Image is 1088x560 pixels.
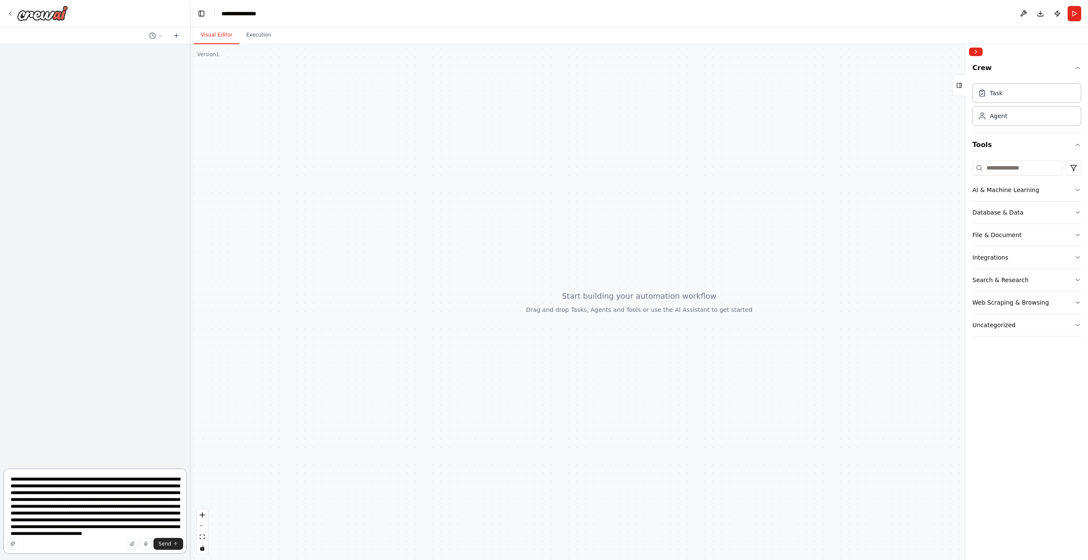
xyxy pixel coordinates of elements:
[962,44,969,560] button: Toggle Sidebar
[972,269,1081,291] button: Search & Research
[972,276,1028,284] div: Search & Research
[194,26,239,44] button: Visual Editor
[7,538,19,550] button: Improve this prompt
[197,520,208,532] button: zoom out
[972,201,1081,223] button: Database & Data
[972,224,1081,246] button: File & Document
[195,8,207,20] button: Hide left sidebar
[159,540,171,547] span: Send
[972,231,1022,239] div: File & Document
[140,538,152,550] button: Click to speak your automation idea
[197,51,219,58] div: Version 1
[17,6,68,21] img: Logo
[197,532,208,543] button: fit view
[153,538,183,550] button: Send
[990,89,1003,97] div: Task
[972,157,1081,343] div: Tools
[990,112,1007,120] div: Agent
[221,9,265,18] nav: breadcrumb
[972,298,1049,307] div: Web Scraping & Browsing
[170,31,183,41] button: Start a new chat
[972,253,1008,262] div: Integrations
[239,26,278,44] button: Execution
[197,543,208,554] button: toggle interactivity
[972,59,1081,80] button: Crew
[972,291,1081,314] button: Web Scraping & Browsing
[146,31,166,41] button: Switch to previous chat
[972,246,1081,269] button: Integrations
[972,133,1081,157] button: Tools
[197,509,208,554] div: React Flow controls
[972,80,1081,133] div: Crew
[972,321,1015,329] div: Uncategorized
[972,208,1023,217] div: Database & Data
[972,314,1081,336] button: Uncategorized
[972,179,1081,201] button: AI & Machine Learning
[126,538,138,550] button: Upload files
[969,48,983,56] button: Collapse right sidebar
[197,509,208,520] button: zoom in
[972,186,1039,194] div: AI & Machine Learning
